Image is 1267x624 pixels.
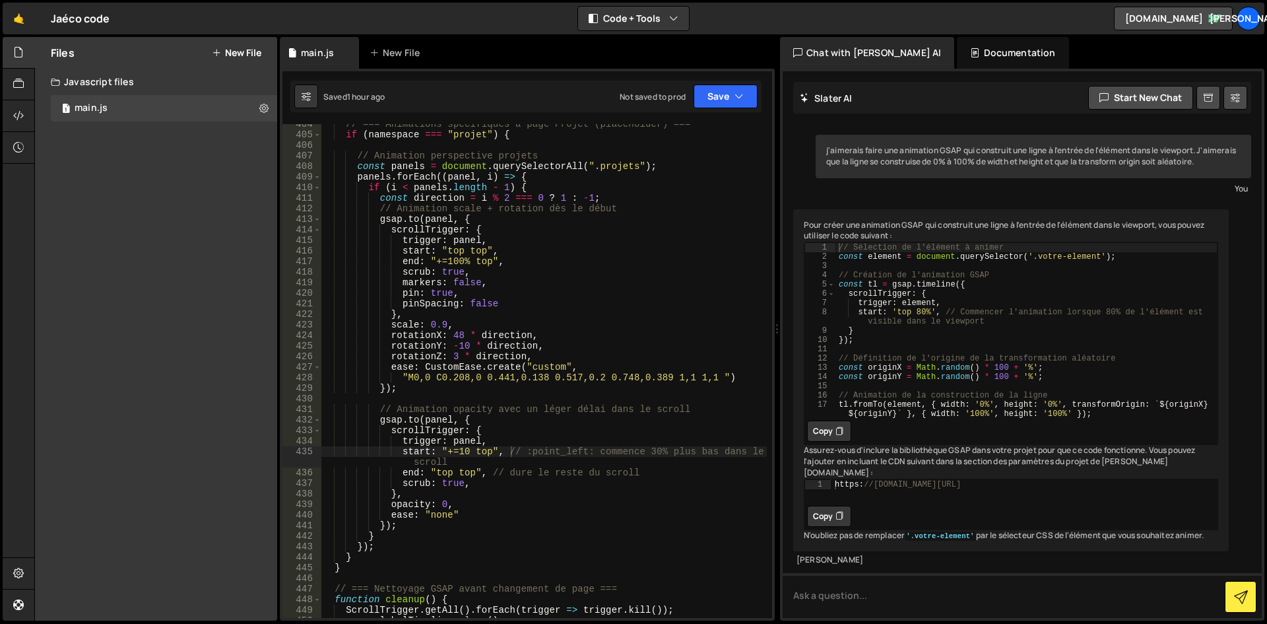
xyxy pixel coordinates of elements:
[805,335,835,345] div: 10
[282,372,321,383] div: 428
[282,288,321,298] div: 420
[793,209,1229,552] div: Pour créer une animation GSAP qui construit une ligne à l'entrée de l'élément dans le viewport, v...
[282,436,321,446] div: 434
[807,506,851,527] button: Copy
[282,499,321,510] div: 439
[282,298,321,309] div: 421
[905,532,975,541] code: '.votre-element'
[816,135,1251,178] div: j'aimerais faire une animation GSAP qui construit une ligne à l'entrée de l'élément dans le viewp...
[282,552,321,563] div: 444
[805,298,835,308] div: 7
[805,480,831,489] div: 1
[957,37,1068,69] div: Documentation
[578,7,689,30] button: Code + Tools
[370,46,425,59] div: New File
[282,267,321,277] div: 418
[301,46,334,59] div: main.js
[282,172,321,182] div: 409
[805,372,835,382] div: 14
[282,531,321,541] div: 442
[282,563,321,573] div: 445
[796,555,1225,566] div: [PERSON_NAME]
[805,271,835,280] div: 4
[282,140,321,151] div: 406
[805,354,835,363] div: 12
[282,478,321,489] div: 437
[282,246,321,256] div: 416
[282,214,321,225] div: 413
[51,95,277,121] div: 16764/45809.js
[282,277,321,288] div: 419
[35,69,277,95] div: Javascript files
[805,345,835,354] div: 11
[805,391,835,400] div: 16
[282,119,321,129] div: 404
[282,320,321,330] div: 423
[282,383,321,394] div: 429
[1114,7,1233,30] a: [DOMAIN_NAME]
[282,330,321,341] div: 424
[805,382,835,391] div: 15
[819,182,1248,195] div: You
[805,243,835,252] div: 1
[282,510,321,520] div: 440
[75,102,108,114] div: main.js
[282,235,321,246] div: 415
[807,421,851,442] button: Copy
[282,584,321,594] div: 447
[282,203,321,214] div: 412
[282,605,321,615] div: 449
[282,182,321,193] div: 410
[282,309,321,320] div: 422
[3,3,35,34] a: 🤙
[620,91,686,102] div: Not saved to prod
[780,37,954,69] div: Chat with [PERSON_NAME] AI
[282,256,321,267] div: 417
[805,308,835,326] div: 8
[805,363,835,372] div: 13
[694,85,758,108] button: Save
[282,446,321,468] div: 435
[323,91,385,102] div: Saved
[282,594,321,605] div: 448
[282,415,321,425] div: 432
[805,280,835,289] div: 5
[212,48,261,58] button: New File
[62,104,70,115] span: 1
[282,520,321,531] div: 441
[805,252,835,261] div: 2
[51,46,75,60] h2: Files
[282,151,321,161] div: 407
[805,289,835,298] div: 6
[282,394,321,404] div: 430
[282,541,321,552] div: 443
[282,161,321,172] div: 408
[282,225,321,235] div: 414
[51,11,110,26] div: Jaéco code
[282,193,321,203] div: 411
[282,468,321,478] div: 436
[805,326,835,335] div: 9
[282,351,321,362] div: 426
[282,404,321,415] div: 431
[805,261,835,271] div: 3
[282,129,321,140] div: 405
[282,573,321,584] div: 446
[805,400,835,419] div: 17
[1237,7,1260,30] a: [PERSON_NAME]
[282,425,321,436] div: 433
[347,91,385,102] div: 1 hour ago
[282,362,321,372] div: 427
[282,341,321,351] div: 425
[800,92,853,104] h2: Slater AI
[282,489,321,499] div: 438
[1088,86,1193,110] button: Start new chat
